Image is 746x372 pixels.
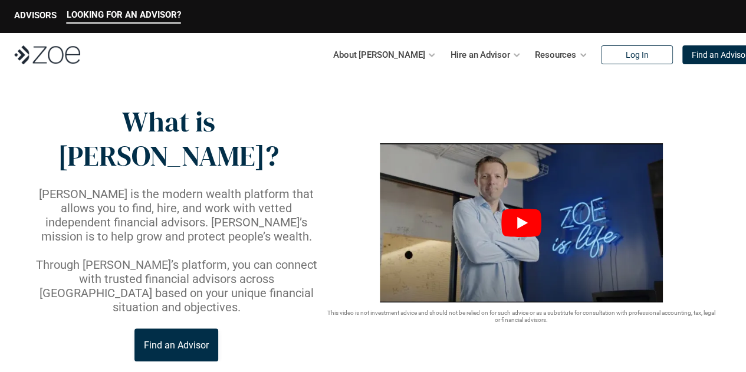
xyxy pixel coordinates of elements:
p: What is [PERSON_NAME]? [28,105,308,173]
p: [PERSON_NAME] is the modern wealth platform that allows you to find, hire, and work with vetted i... [28,187,325,243]
p: Find an Advisor [144,340,209,351]
p: Hire an Advisor [450,46,510,64]
a: Log In [601,45,673,64]
p: This video is not investment advice and should not be relied on for such advice or as a substitut... [325,310,718,324]
button: Play [501,209,541,237]
p: About [PERSON_NAME] [333,46,425,64]
p: Resources [535,46,576,64]
p: LOOKING FOR AN ADVISOR? [67,9,181,20]
p: Through [PERSON_NAME]’s platform, you can connect with trusted financial advisors across [GEOGRAP... [28,258,325,314]
img: sddefault.webp [380,143,663,302]
a: Find an Advisor [134,328,218,361]
p: ADVISORS [14,10,57,21]
p: Log In [625,50,648,60]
